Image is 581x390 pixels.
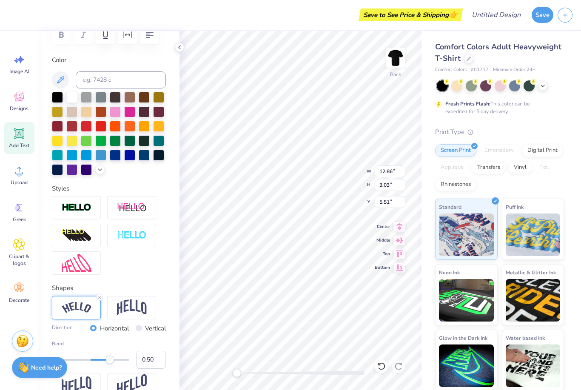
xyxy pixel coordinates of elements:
[5,253,33,267] span: Clipart & logos
[445,100,550,115] div: This color can be expedited for 5 day delivery.
[62,302,91,313] img: Arc
[52,55,166,65] label: Color
[449,9,458,20] span: 👉
[435,66,467,74] span: Comfort Colors
[472,161,506,174] div: Transfers
[506,202,524,211] span: Puff Ink
[493,66,535,74] span: Minimum Order: 24 +
[52,324,73,333] label: Direction
[375,223,390,230] span: Center
[435,178,476,191] div: Rhinestones
[439,279,494,322] img: Neon Ink
[13,216,26,223] span: Greek
[439,268,460,277] span: Neon Ink
[508,161,532,174] div: Vinyl
[506,268,556,277] span: Metallic & Glitter Ink
[52,184,69,194] label: Styles
[11,179,28,186] span: Upload
[31,364,62,372] strong: Need help?
[439,333,487,342] span: Glow in the Dark Ink
[52,283,73,293] label: Shapes
[375,251,390,257] span: Top
[439,214,494,256] img: Standard
[506,214,561,256] img: Puff Ink
[506,333,545,342] span: Water based Ink
[435,42,561,63] span: Comfort Colors Adult Heavyweight T-Shirt
[375,237,390,244] span: Middle
[532,7,553,23] button: Save
[76,71,166,88] input: e.g. 7428 c
[506,279,561,322] img: Metallic & Glitter Ink
[435,161,469,174] div: Applique
[10,105,28,112] span: Designs
[62,254,91,272] img: Free Distort
[117,299,147,316] img: Arch
[117,231,147,240] img: Negative Space
[52,340,166,347] label: Bend
[375,264,390,271] span: Bottom
[233,369,241,377] div: Accessibility label
[535,161,555,174] div: Foil
[465,6,527,23] input: Untitled Design
[361,9,461,21] div: Save to See Price & Shipping
[9,142,29,149] span: Add Text
[387,49,404,66] img: Back
[439,202,461,211] span: Standard
[62,203,91,213] img: Stroke
[9,68,29,75] span: Image AI
[479,144,519,157] div: Embroidery
[522,144,563,157] div: Digital Print
[9,297,29,304] span: Decorate
[117,202,147,213] img: Shadow
[445,100,490,107] strong: Fresh Prints Flash:
[435,144,476,157] div: Screen Print
[471,66,489,74] span: # C1717
[439,344,494,387] img: Glow in the Dark Ink
[100,324,129,333] label: Horizontal
[390,71,401,78] div: Back
[62,229,91,242] img: 3D Illusion
[506,344,561,387] img: Water based Ink
[435,127,564,137] div: Print Type
[106,356,114,364] div: Accessibility label
[145,324,166,333] label: Vertical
